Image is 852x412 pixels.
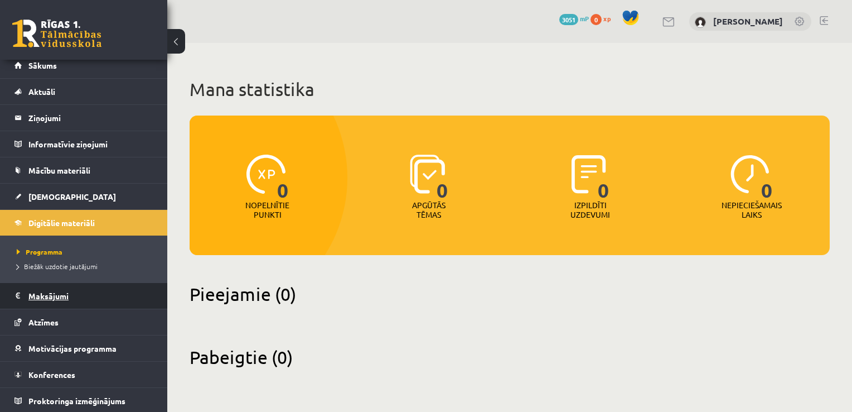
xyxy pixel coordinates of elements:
span: 0 [590,14,602,25]
a: Konferences [14,362,153,387]
p: Apgūtās tēmas [407,200,451,219]
span: Digitālie materiāli [28,218,95,228]
a: Motivācijas programma [14,336,153,361]
legend: Maksājumi [28,283,153,309]
a: [DEMOGRAPHIC_DATA] [14,184,153,209]
span: xp [603,14,611,23]
span: Motivācijas programma [28,343,117,353]
img: icon-learned-topics-4a711ccc23c960034f471b6e78daf4a3bad4a20eaf4de84257b87e66633f6470.svg [410,155,445,194]
p: Nepieciešamais laiks [722,200,782,219]
img: icon-xp-0682a9bc20223a9ccc6f5883a126b849a74cddfe5390d2b41b4391c66f2066e7.svg [246,155,285,194]
legend: Ziņojumi [28,105,153,131]
span: 0 [437,155,448,200]
span: mP [580,14,589,23]
span: Programma [17,247,62,256]
span: Proktoringa izmēģinājums [28,396,125,406]
h2: Pieejamie (0) [190,283,830,305]
span: 3051 [559,14,578,25]
img: icon-completed-tasks-ad58ae20a441b2904462921112bc710f1caf180af7a3daa7317a5a94f2d26646.svg [572,155,606,194]
a: 3051 mP [559,14,589,23]
span: Biežāk uzdotie jautājumi [17,262,98,271]
a: Rīgas 1. Tālmācības vidusskola [12,20,101,47]
h1: Mana statistika [190,78,830,100]
p: Nopelnītie punkti [245,200,289,219]
legend: Informatīvie ziņojumi [28,131,153,157]
a: Digitālie materiāli [14,210,153,236]
span: Mācību materiāli [28,165,90,175]
h2: Pabeigtie (0) [190,346,830,368]
span: Aktuāli [28,87,55,97]
a: Programma [17,247,156,257]
a: [PERSON_NAME] [713,16,783,27]
p: Izpildīti uzdevumi [569,200,612,219]
span: 0 [598,155,609,200]
a: Sākums [14,52,153,78]
span: 0 [277,155,289,200]
a: Aktuāli [14,79,153,104]
img: Paula Svilāne [695,17,706,28]
a: Informatīvie ziņojumi [14,131,153,157]
span: [DEMOGRAPHIC_DATA] [28,191,116,202]
span: Konferences [28,370,75,380]
a: Atzīmes [14,309,153,335]
span: 0 [761,155,773,200]
a: Biežāk uzdotie jautājumi [17,261,156,271]
img: icon-clock-7be60019b62300814b6bd22b8e044499b485619524d84068768e800edab66f18.svg [730,155,769,194]
a: 0 xp [590,14,616,23]
a: Mācību materiāli [14,157,153,183]
a: Maksājumi [14,283,153,309]
a: Ziņojumi [14,105,153,131]
span: Atzīmes [28,317,59,327]
span: Sākums [28,60,57,70]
